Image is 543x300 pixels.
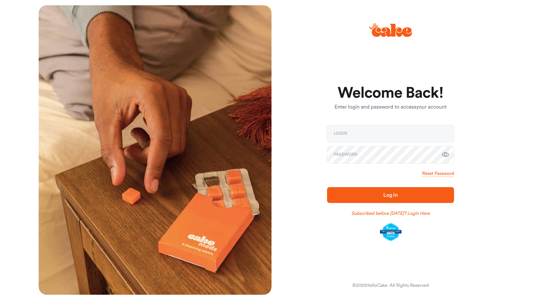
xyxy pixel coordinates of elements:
[327,85,454,101] h1: Welcome Back!
[380,223,401,241] img: legit-script-certified.png
[327,187,454,203] button: Log In
[383,192,398,198] span: Log In
[352,210,430,217] a: Subscribed before [DATE]? Login Here
[352,282,429,289] div: © 2025 HelloCake. All Rights Reserved
[422,170,454,177] a: Reset Password
[327,103,454,111] p: Enter login and password to access your account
